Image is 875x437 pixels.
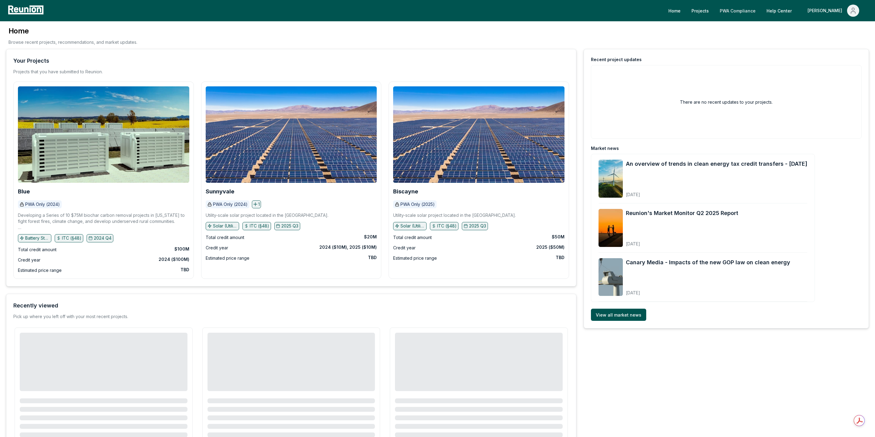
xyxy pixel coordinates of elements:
div: Estimated price range [206,255,249,262]
div: Recently viewed [13,301,58,310]
button: Battery Storage [18,234,51,242]
button: Solar (Utility) [206,222,239,230]
a: Canary Media - Impacts of the new GOP law on clean energy [626,258,790,267]
div: Pick up where you left off with your most recent projects. [13,314,128,320]
div: Estimated price range [393,255,437,262]
div: 2025 ($50M) [536,244,564,250]
nav: Main [664,5,869,17]
div: TBD [368,255,377,261]
a: PWA Compliance [715,5,760,17]
p: Utility-scale solar project located in the [GEOGRAPHIC_DATA]. [206,212,328,218]
img: Canary Media - Impacts of the new GOP law on clean energy [599,258,623,296]
div: Credit year [206,244,228,251]
a: Biscayne [393,189,418,195]
button: 2025 Q3 [274,222,300,230]
p: ITC (§48) [250,223,269,229]
a: An overview of trends in clean energy tax credit transfers - [DATE] [626,160,807,168]
h3: Home [9,26,137,36]
button: Solar (Utility) [393,222,427,230]
div: TBD [180,267,189,273]
p: 2025 Q3 [281,223,298,229]
button: 1 [252,200,261,208]
a: View all market news [591,309,646,321]
a: Help Center [762,5,797,17]
div: Total credit amount [18,246,57,253]
p: Solar (Utility) [400,223,425,229]
div: 2024 ($10M), 2025 ($10M) [319,244,377,250]
a: Home [664,5,685,17]
div: Credit year [18,256,40,264]
img: Reunion's Market Monitor Q2 2025 Report [599,209,623,247]
p: Solar (Utility) [213,223,237,229]
a: Reunion's Market Monitor Q2 2025 Report [626,209,738,217]
div: Market news [591,145,619,151]
div: [DATE] [626,285,790,296]
div: Credit year [393,244,416,251]
div: 2024 ($100M) [159,256,189,262]
button: [PERSON_NAME] [803,5,864,17]
div: $100M [174,246,189,252]
div: [PERSON_NAME] [808,5,845,17]
div: [DATE] [626,236,738,247]
a: Projects [687,5,714,17]
div: TBD [556,255,564,261]
p: ITC (§48) [437,223,457,229]
img: Biscayne [393,86,564,183]
p: ITC (§48) [62,235,81,241]
a: Sunnyvale [206,189,234,195]
div: [DATE] [626,187,807,198]
p: PWA Only (2024) [25,201,60,207]
p: 2025 Q3 [469,223,486,229]
div: Total credit amount [393,234,432,241]
img: An overview of trends in clean energy tax credit transfers - August 2025 [599,160,623,198]
div: Estimated price range [18,267,62,274]
p: Developing a Series of 10 $75M biochar carbon removal projects in [US_STATE] to fight forest fire... [18,212,189,231]
div: Recent project updates [591,57,642,63]
div: $50M [552,234,564,240]
p: PWA Only (2024) [213,201,248,207]
a: Blue [18,189,30,195]
button: 2024 Q4 [87,234,113,242]
p: Projects that you have submitted to Reunion. [13,69,103,75]
div: Total credit amount [206,234,244,241]
h2: There are no recent updates to your projects. [680,99,773,105]
p: 2024 Q4 [94,235,112,241]
p: Browse recent projects, recommendations, and market updates. [9,39,137,45]
img: Sunnyvale [206,86,377,183]
div: $20M [364,234,377,240]
p: Utility-scale solar project located in the [GEOGRAPHIC_DATA]. [393,212,516,218]
p: Battery Storage [25,235,50,241]
button: 2025 Q3 [462,222,488,230]
img: Blue [18,86,189,183]
div: Your Projects [13,57,49,65]
p: PWA Only (2025) [400,201,435,207]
